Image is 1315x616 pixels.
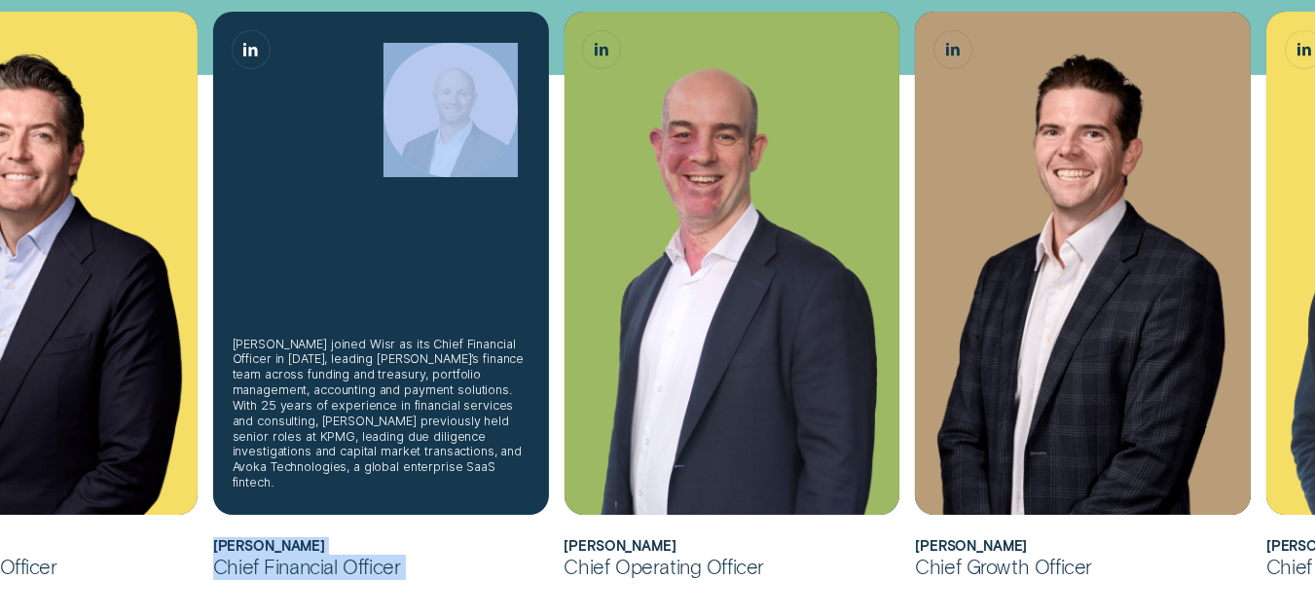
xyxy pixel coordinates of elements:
div: Chief Financial Officer [213,555,549,580]
div: Chief Growth Officer [915,555,1251,580]
a: James Goodwin, Chief Growth Officer LinkedIn button [934,31,971,68]
h2: Matthew Lewis [213,538,549,555]
div: [PERSON_NAME] joined Wisr as its Chief Financial Officer in [DATE], leading [PERSON_NAME]’s finan... [233,337,530,490]
h2: Sam Harding [564,538,899,555]
img: Matthew Lewis [384,43,518,177]
div: Sam Harding, Chief Operating Officer [564,12,899,515]
h2: James Goodwin [915,538,1251,555]
div: James Goodwin, Chief Growth Officer [915,12,1251,515]
img: Sam Harding [564,12,899,515]
img: James Goodwin [915,12,1251,515]
div: Chief Operating Officer [564,555,899,580]
div: Matthew Lewis, Chief Financial Officer [213,12,549,515]
a: Sam Harding, Chief Operating Officer LinkedIn button [583,31,620,68]
a: Matthew Lewis, Chief Financial Officer LinkedIn button [233,31,270,68]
